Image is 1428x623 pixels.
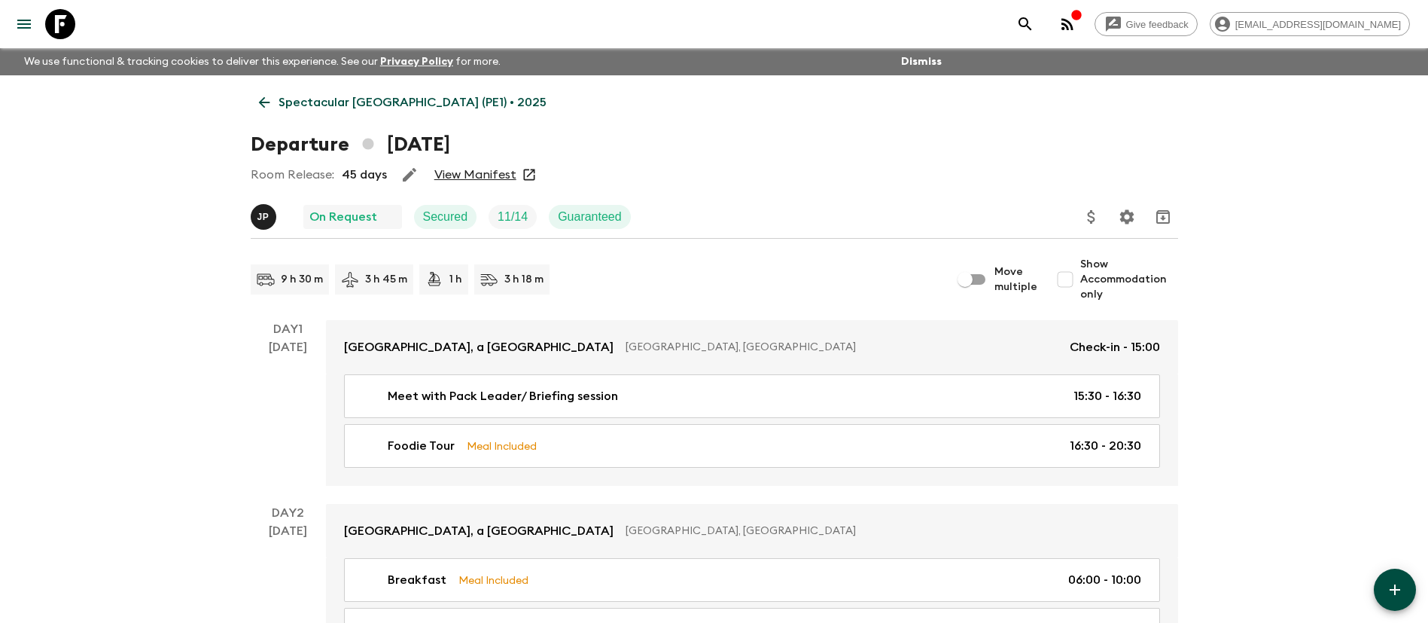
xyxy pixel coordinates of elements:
[1070,437,1141,455] p: 16:30 - 20:30
[344,424,1160,468] a: Foodie TourMeal Included16:30 - 20:30
[434,167,516,182] a: View Manifest
[1070,338,1160,356] p: Check-in - 15:00
[344,558,1160,602] a: BreakfastMeal Included06:00 - 10:00
[388,387,618,405] p: Meet with Pack Leader/ Briefing session
[449,272,462,287] p: 1 h
[257,211,269,223] p: J P
[1112,202,1142,232] button: Settings
[18,48,507,75] p: We use functional & tracking cookies to deliver this experience. See our for more.
[558,208,622,226] p: Guaranteed
[251,204,279,230] button: JP
[458,572,528,588] p: Meal Included
[326,320,1178,374] a: [GEOGRAPHIC_DATA], a [GEOGRAPHIC_DATA][GEOGRAPHIC_DATA], [GEOGRAPHIC_DATA]Check-in - 15:00
[897,51,945,72] button: Dismiss
[994,264,1038,295] span: Move multiple
[626,524,1148,539] p: [GEOGRAPHIC_DATA], [GEOGRAPHIC_DATA]
[251,87,555,118] a: Spectacular [GEOGRAPHIC_DATA] (PE1) • 2025
[342,166,387,184] p: 45 days
[498,208,528,226] p: 11 / 14
[1210,12,1410,36] div: [EMAIL_ADDRESS][DOMAIN_NAME]
[489,205,537,229] div: Trip Fill
[309,208,377,226] p: On Request
[1068,571,1141,589] p: 06:00 - 10:00
[251,209,279,221] span: Joseph Pimentel
[281,272,323,287] p: 9 h 30 m
[279,93,547,111] p: Spectacular [GEOGRAPHIC_DATA] (PE1) • 2025
[344,522,614,540] p: [GEOGRAPHIC_DATA], a [GEOGRAPHIC_DATA]
[388,437,455,455] p: Foodie Tour
[1073,387,1141,405] p: 15:30 - 16:30
[504,272,543,287] p: 3 h 18 m
[251,320,326,338] p: Day 1
[1010,9,1040,39] button: search adventures
[1095,12,1198,36] a: Give feedback
[344,374,1160,418] a: Meet with Pack Leader/ Briefing session15:30 - 16:30
[380,56,453,67] a: Privacy Policy
[423,208,468,226] p: Secured
[344,338,614,356] p: [GEOGRAPHIC_DATA], a [GEOGRAPHIC_DATA]
[388,571,446,589] p: Breakfast
[251,504,326,522] p: Day 2
[9,9,39,39] button: menu
[467,438,537,454] p: Meal Included
[1076,202,1107,232] button: Update Price, Early Bird Discount and Costs
[251,166,334,184] p: Room Release:
[1118,19,1197,30] span: Give feedback
[1148,202,1178,232] button: Archive (Completed, Cancelled or Unsynced Departures only)
[626,340,1058,355] p: [GEOGRAPHIC_DATA], [GEOGRAPHIC_DATA]
[1080,257,1178,302] span: Show Accommodation only
[326,504,1178,558] a: [GEOGRAPHIC_DATA], a [GEOGRAPHIC_DATA][GEOGRAPHIC_DATA], [GEOGRAPHIC_DATA]
[1227,19,1409,30] span: [EMAIL_ADDRESS][DOMAIN_NAME]
[414,205,477,229] div: Secured
[251,130,450,160] h1: Departure [DATE]
[365,272,407,287] p: 3 h 45 m
[269,338,307,486] div: [DATE]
